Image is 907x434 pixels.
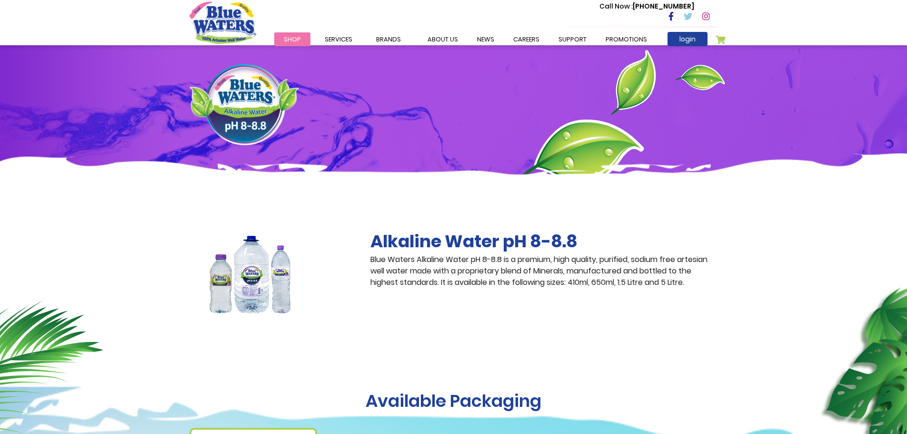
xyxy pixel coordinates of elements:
h1: Available Packaging [189,391,718,411]
p: [PHONE_NUMBER] [599,1,694,11]
a: support [549,32,596,46]
span: Shop [284,35,301,44]
a: Shop [274,32,310,46]
a: careers [504,32,549,46]
a: about us [418,32,468,46]
h2: Alkaline Water pH 8-8.8 [370,231,718,252]
a: News [468,32,504,46]
p: Blue Waters Alkaline Water pH 8-8.8 is a premium, high quality, purified, sodium free artesian we... [370,254,718,288]
a: Services [315,32,362,46]
a: Brands [367,32,410,46]
a: store logo [189,1,256,43]
span: Brands [376,35,401,44]
a: Promotions [596,32,657,46]
span: Services [325,35,352,44]
span: Call Now : [599,1,633,11]
a: login [668,32,708,46]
